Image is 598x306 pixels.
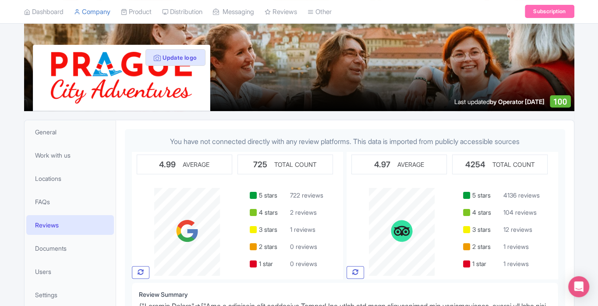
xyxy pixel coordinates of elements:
[26,285,114,305] a: Settings
[472,239,499,254] span: 2 stars
[472,256,499,271] span: 1 star
[501,205,539,220] span: 104 reviews
[287,222,318,237] span: 1 reviews
[553,97,567,106] span: 100
[374,158,390,170] div: 4.97
[472,222,499,237] span: 3 stars
[35,267,51,276] span: Users
[501,222,535,237] span: 12 reviews
[35,244,67,253] span: Documents
[501,239,531,254] span: 1 reviews
[568,276,589,297] div: Open Intercom Messenger
[26,262,114,281] a: Users
[183,160,209,169] div: AVERAGE
[259,256,285,271] span: 1 star
[26,145,114,165] a: Work with us
[525,5,574,18] a: Subscription
[501,188,542,202] span: 4136 reviews
[132,136,558,147] p: You have not connected directly with any review platforms. This data is imported from publicly ac...
[139,290,551,299] label: Review Summary
[26,238,114,258] a: Documents
[490,98,545,105] span: by Operator [DATE]
[237,155,333,183] a: 725 TOTAL COUNT
[35,174,61,183] span: Locations
[137,155,232,183] a: 4.99 AVERAGE
[253,158,267,170] div: 725
[454,97,545,106] div: Last updated
[492,160,535,169] div: TOTAL COUNT
[397,160,424,169] div: AVERAGE
[35,127,57,137] span: General
[287,256,320,271] span: 0 reviews
[259,239,285,254] span: 2 stars
[351,155,447,183] a: 4.97 AVERAGE
[259,188,285,202] span: 5 stars
[35,197,50,206] span: FAQs
[472,205,499,220] span: 4 stars
[35,151,71,160] span: Work with us
[159,158,176,170] div: 4.99
[35,220,59,230] span: Reviews
[259,205,285,220] span: 4 stars
[472,188,499,202] span: 5 stars
[259,222,285,237] span: 3 stars
[287,239,320,254] span: 0 reviews
[465,158,485,170] div: 4254
[287,188,326,202] span: 722 reviews
[501,256,531,271] span: 1 reviews
[287,205,319,220] span: 2 reviews
[51,52,192,104] img: qnlxb2yt1ngrkgd8hrva.png
[26,122,114,142] a: General
[274,160,317,169] div: TOTAL COUNT
[35,290,57,299] span: Settings
[145,49,205,66] button: Update logo
[26,215,114,235] a: Reviews
[452,155,548,183] a: 4254 TOTAL COUNT
[26,192,114,212] a: FAQs
[26,169,114,188] a: Locations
